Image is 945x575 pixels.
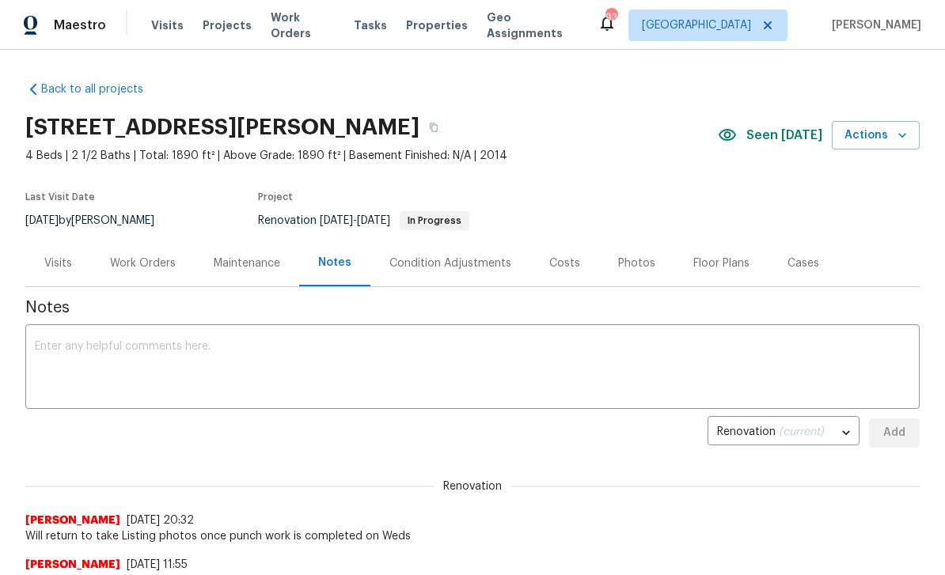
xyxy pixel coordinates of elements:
h2: [STREET_ADDRESS][PERSON_NAME] [25,119,419,135]
span: Maestro [54,17,106,33]
span: [DATE] 20:32 [127,515,194,526]
div: Costs [549,255,580,271]
span: Properties [406,17,468,33]
div: Photos [618,255,655,271]
div: Renovation (current) [708,414,860,452]
span: Notes [25,300,920,316]
span: Geo Assignments [487,9,579,41]
span: [GEOGRAPHIC_DATA] [642,17,751,33]
div: Visits [44,255,72,271]
span: Project [258,192,293,202]
span: Seen [DATE] [746,127,822,143]
div: Cases [787,255,819,271]
button: Copy Address [419,113,448,142]
span: [PERSON_NAME] [825,17,921,33]
span: Actions [844,126,907,146]
span: [PERSON_NAME] [25,513,120,528]
span: 4 Beds | 2 1/2 Baths | Total: 1890 ft² | Above Grade: 1890 ft² | Basement Finished: N/A | 2014 [25,148,718,164]
div: Work Orders [110,255,176,271]
div: Condition Adjustments [389,255,511,271]
div: Maintenance [214,255,280,271]
span: (current) [779,426,824,437]
span: [DATE] 11:55 [127,559,188,570]
span: [DATE] [25,215,59,226]
span: [DATE] [357,215,390,226]
span: Work Orders [271,9,335,41]
a: Back to all projects [25,81,177,97]
span: Renovation [434,479,511,494]
div: Floor Plans [693,255,750,271]
span: Projects [203,17,252,33]
span: Will return to take Listing photos once punch work is completed on Weds [25,528,920,544]
span: Renovation [258,215,469,226]
span: In Progress [401,216,468,225]
span: Tasks [354,20,387,31]
div: by [PERSON_NAME] [25,211,173,230]
div: 93 [605,9,617,25]
span: [PERSON_NAME] [25,557,120,573]
span: Visits [151,17,184,33]
button: Actions [832,121,920,150]
div: Notes [318,255,351,270]
span: Last Visit Date [25,192,95,202]
span: [DATE] [320,215,353,226]
span: - [320,215,390,226]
